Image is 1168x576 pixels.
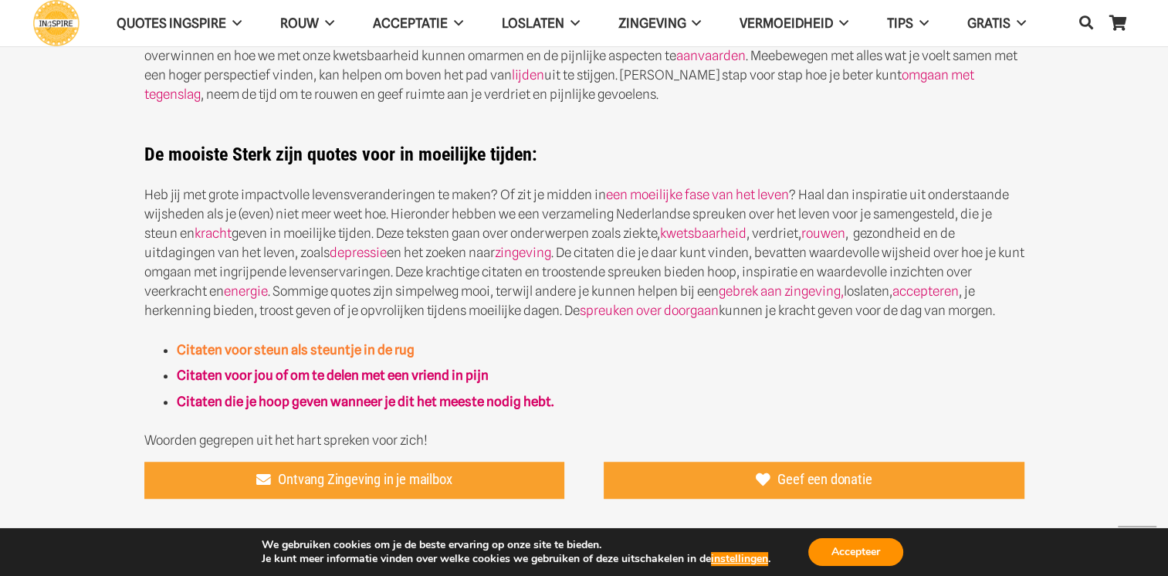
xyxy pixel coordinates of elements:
a: spreuken over doorgaan [580,303,719,318]
strong: De mooiste Sterk zijn quotes voor in moeilijke tijden: [144,144,537,165]
a: een moeilijke fase van het leven [606,187,789,202]
span: Loslaten [502,15,564,31]
a: Citaten voor jou of om te delen met een vriend in pijn [177,368,489,383]
a: gebrek aan zingeving, [719,283,844,299]
a: kwetsbaarheid [660,225,747,241]
a: rouwen [801,225,845,241]
p: Je kunt meer informatie vinden over welke cookies we gebruiken of deze uitschakelen in de . [262,552,770,566]
a: kracht [195,225,232,241]
a: ROUW [261,4,354,43]
p: We gebruiken cookies om je de beste ervaring op onze site te bieden. [262,538,770,552]
a: depressie [330,245,387,260]
a: Zoeken [1071,5,1102,42]
a: Ontvang Zingeving in je mailbox [144,462,565,499]
a: Loslaten [482,4,599,43]
button: instellingen [711,552,768,566]
button: Accepteer [808,538,903,566]
a: Acceptatie [354,4,482,43]
a: energie [224,283,268,299]
a: omgaan met tegenslag [144,67,974,102]
a: accepteren [892,283,959,299]
a: VERMOEIDHEID [720,4,868,43]
a: Citaten die je hoop geven wanneer je dit het meeste nodig hebt. [177,394,554,409]
a: Terug naar top [1118,526,1156,564]
span: QUOTES INGSPIRE [117,15,226,31]
a: Geef een donatie [604,462,1024,499]
span: GRATIS [967,15,1011,31]
a: QUOTES INGSPIRE [97,4,261,43]
span: ROUW [280,15,319,31]
a: lijden [512,67,544,83]
p: Heb jij met grote impactvolle levensveranderingen te maken? Of zit je midden in ? Haal dan inspir... [144,185,1024,320]
span: Zingeving [618,15,686,31]
span: TIPS [887,15,913,31]
a: zingeving [495,245,551,260]
span: Ontvang Zingeving in je mailbox [278,471,452,488]
a: Citaten voor steun als steuntje in de rug [177,342,415,357]
span: Acceptatie [373,15,448,31]
a: Zingeving [598,4,720,43]
a: GRATIS [948,4,1045,43]
a: TIPS [868,4,948,43]
a: aanvaarden [676,48,746,63]
span: Geef een donatie [777,471,872,488]
p: Woorden gegrepen uit het hart spreken voor zich! [144,431,1024,450]
span: VERMOEIDHEID [740,15,833,31]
